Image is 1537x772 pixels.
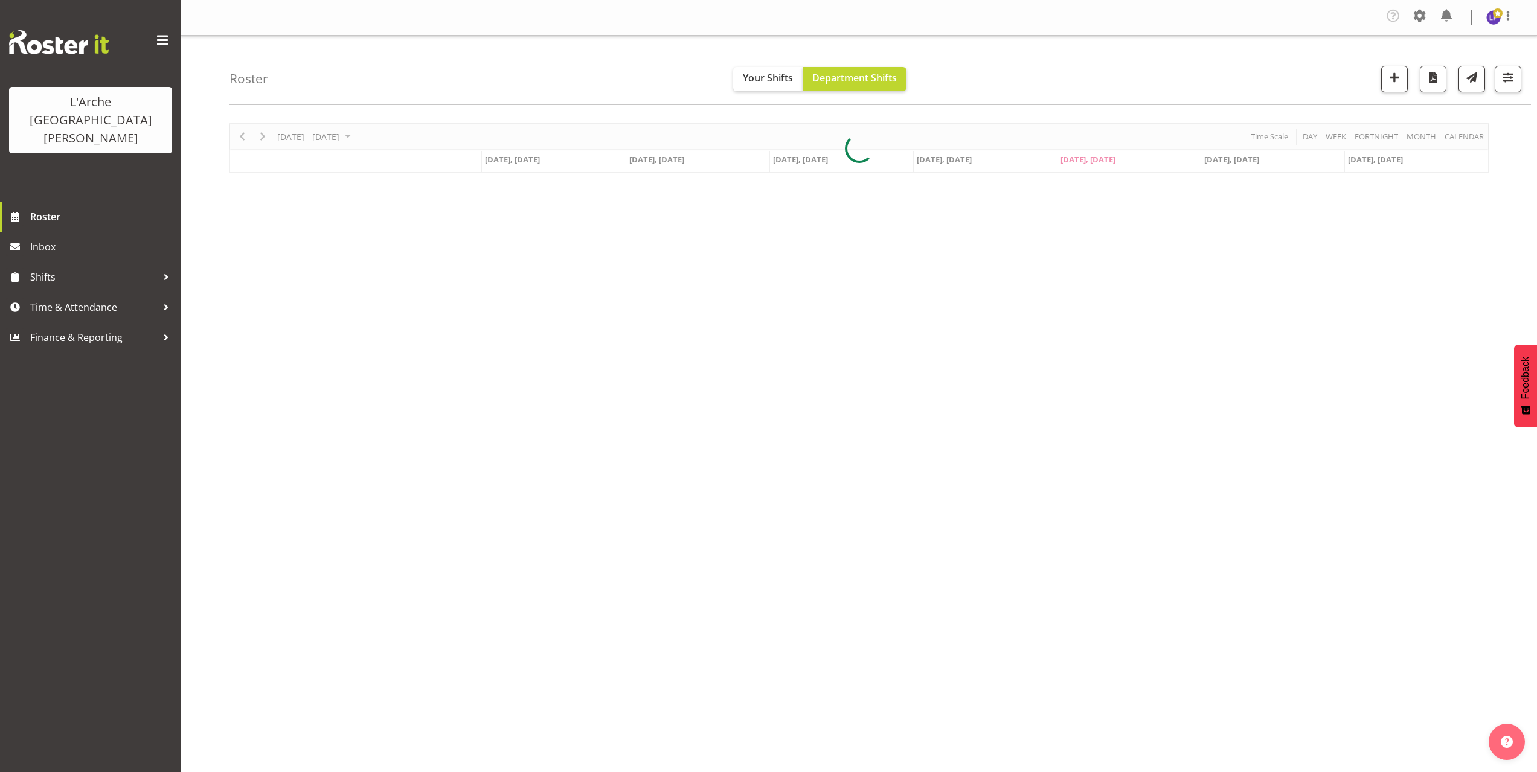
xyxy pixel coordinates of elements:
[1495,66,1521,92] button: Filter Shifts
[1520,357,1531,399] span: Feedback
[1381,66,1408,92] button: Add a new shift
[743,71,793,85] span: Your Shifts
[733,67,803,91] button: Your Shifts
[229,72,268,86] h4: Roster
[30,268,157,286] span: Shifts
[1458,66,1485,92] button: Send a list of all shifts for the selected filtered period to all rostered employees.
[803,67,906,91] button: Department Shifts
[812,71,897,85] span: Department Shifts
[21,93,160,147] div: L'Arche [GEOGRAPHIC_DATA][PERSON_NAME]
[30,238,175,256] span: Inbox
[1514,345,1537,427] button: Feedback - Show survey
[1420,66,1446,92] button: Download a PDF of the roster according to the set date range.
[1501,736,1513,748] img: help-xxl-2.png
[1486,10,1501,25] img: lydia-peters9732.jpg
[30,208,175,226] span: Roster
[30,328,157,346] span: Finance & Reporting
[30,298,157,316] span: Time & Attendance
[9,30,109,54] img: Rosterit website logo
